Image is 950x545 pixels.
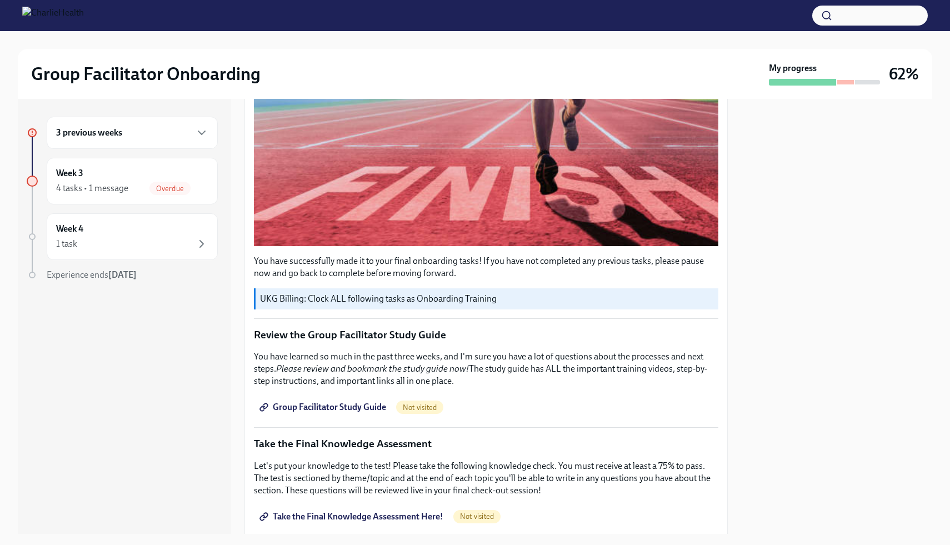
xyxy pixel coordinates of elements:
h6: 3 previous weeks [56,127,122,139]
h2: Group Facilitator Onboarding [31,63,261,85]
h3: 62% [889,64,919,84]
h6: Week 4 [56,223,83,235]
p: Review the Group Facilitator Study Guide [254,328,718,342]
a: Week 34 tasks • 1 messageOverdue [27,158,218,204]
div: 4 tasks • 1 message [56,182,128,194]
strong: My progress [769,62,817,74]
p: UKG Billing: Clock ALL following tasks as Onboarding Training [260,293,714,305]
span: Not visited [453,512,501,521]
span: Group Facilitator Study Guide [262,402,386,413]
p: You have learned so much in the past three weeks, and I'm sure you have a lot of questions about ... [254,351,718,387]
span: Overdue [149,184,191,193]
a: Week 41 task [27,213,218,260]
div: 3 previous weeks [47,117,218,149]
p: Let's put your knowledge to the test! Please take the following knowledge check. You must receive... [254,460,718,497]
span: Not visited [396,403,443,412]
a: Group Facilitator Study Guide [254,396,394,418]
em: Please review and bookmark the study guide now! [276,363,469,374]
p: You have successfully made it to your final onboarding tasks! If you have not completed any previ... [254,255,718,279]
a: Take the Final Knowledge Assessment Here! [254,506,451,528]
strong: [DATE] [108,269,137,280]
span: Take the Final Knowledge Assessment Here! [262,511,443,522]
img: CharlieHealth [22,7,84,24]
p: Take the Final Knowledge Assessment [254,437,718,451]
span: Experience ends [47,269,137,280]
div: 1 task [56,238,77,250]
h6: Week 3 [56,167,83,179]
